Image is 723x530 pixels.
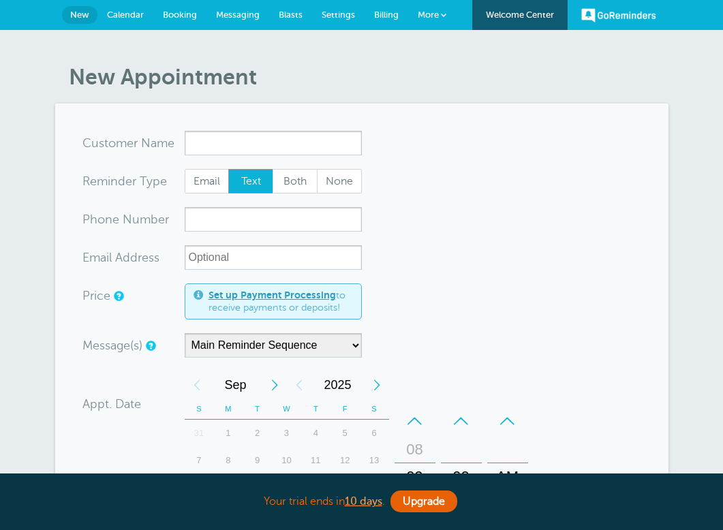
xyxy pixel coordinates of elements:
div: ress [82,245,185,270]
span: Blasts [279,10,303,20]
div: Previous Year [287,371,311,399]
div: 00 [445,463,478,490]
div: 6 [360,420,389,447]
a: Simple templates and custom messages will use the reminder schedule set under Settings > Reminder... [146,341,154,350]
div: 1 [213,420,243,447]
div: Wednesday, September 10 [272,447,301,474]
div: 12 [330,447,360,474]
div: Monday, September 1 [213,420,243,447]
span: Settings [322,10,355,20]
div: Monday, September 8 [213,447,243,474]
div: 11 [301,447,330,474]
span: to receive payments or deposits! [209,290,353,313]
div: Sunday, August 31 [185,420,214,447]
div: 09 [399,463,431,490]
span: Booking [163,10,197,20]
th: S [185,399,214,420]
th: M [213,399,243,420]
div: 4 [301,420,330,447]
h1: New Appointment [69,64,668,90]
div: Your trial ends in . [55,487,668,516]
div: Saturday, September 13 [360,447,389,474]
span: Billing [374,10,399,20]
label: None [317,169,362,193]
th: W [272,399,301,420]
span: Email [185,170,229,193]
div: Thursday, September 11 [301,447,330,474]
div: 7 [185,447,214,474]
div: Next Year [365,371,389,399]
span: Calendar [107,10,144,20]
th: T [301,399,330,420]
th: S [360,399,389,420]
label: Reminder Type [82,175,167,187]
div: Next Month [262,371,287,399]
span: New [70,10,89,20]
span: September [209,371,262,399]
a: Upgrade [390,490,457,512]
div: 13 [360,447,389,474]
div: 3 [272,420,301,447]
span: Pho [82,213,105,225]
div: Tuesday, September 2 [243,420,272,447]
th: T [243,399,272,420]
label: Text [228,169,273,193]
a: 10 days [345,495,382,508]
div: Previous Month [185,371,209,399]
div: ame [82,131,185,155]
div: 2 [243,420,272,447]
span: More [418,10,439,20]
span: Cus [82,137,104,149]
span: ne Nu [105,213,140,225]
div: 31 [185,420,214,447]
div: 10 [272,447,301,474]
div: Friday, September 12 [330,447,360,474]
a: An optional price for the appointment. If you set a price, you can include a payment link in your... [114,292,122,300]
a: Set up Payment Processing [209,290,336,300]
span: None [318,170,361,193]
div: Tuesday, September 9 [243,447,272,474]
div: Sunday, September 7 [185,447,214,474]
span: Messaging [216,10,260,20]
label: Price [82,290,110,302]
input: Optional [185,245,362,270]
label: Email [185,169,230,193]
span: 2025 [311,371,365,399]
div: 9 [243,447,272,474]
span: il Add [106,251,138,264]
div: Friday, September 5 [330,420,360,447]
div: Saturday, September 6 [360,420,389,447]
div: 5 [330,420,360,447]
label: Both [273,169,318,193]
span: Ema [82,251,106,264]
a: New [62,6,97,24]
div: Wednesday, September 3 [272,420,301,447]
div: Thursday, September 4 [301,420,330,447]
span: Text [229,170,273,193]
div: AM [491,463,524,490]
div: mber [82,207,185,232]
label: Message(s) [82,339,142,352]
th: F [330,399,360,420]
div: 08 [399,436,431,463]
div: 8 [213,447,243,474]
span: Both [273,170,317,193]
label: Appt. Date [82,398,141,410]
span: tomer N [104,137,151,149]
